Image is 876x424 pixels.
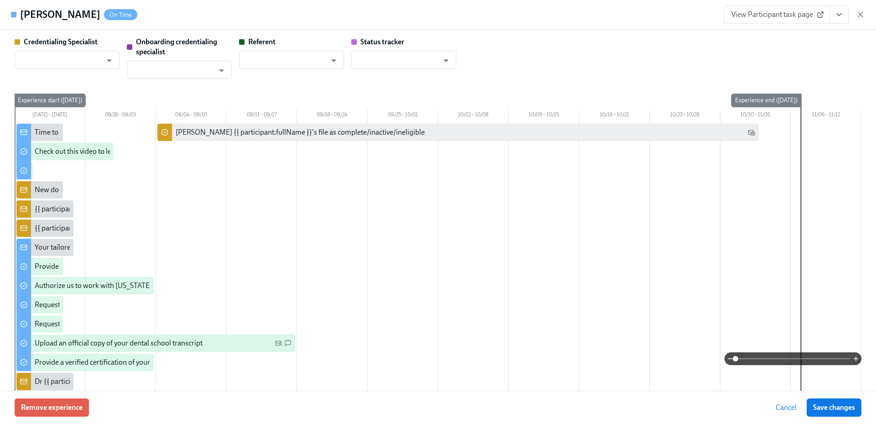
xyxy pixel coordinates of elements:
[748,129,755,136] svg: Work Email
[35,204,202,214] div: {{ participant.fullName }} has provided their transcript
[367,110,438,122] div: 09/25 – 10/01
[579,110,650,122] div: 10/16 – 10/22
[731,10,822,19] span: View Participant task page
[102,53,116,68] button: Open
[15,398,89,417] button: Remove experience
[439,53,453,68] button: Open
[327,53,341,68] button: Open
[35,281,198,291] div: Authorize us to work with [US_STATE] on your behalf
[35,338,203,348] div: Upload an official copy of your dental school transcript
[24,37,98,46] strong: Credentialing Specialist
[226,110,297,122] div: 09/11 – 09/17
[248,37,276,46] strong: Referent
[214,63,229,78] button: Open
[297,110,368,122] div: 09/18 – 09/24
[35,242,207,252] div: Your tailored to-do list for [US_STATE] licensing process
[791,110,861,122] div: 11/06 – 11/12
[275,340,282,347] svg: Personal Email
[176,127,425,137] div: [PERSON_NAME] {{ participant.fullName }}'s file as complete/inactive/ineligible
[807,398,861,417] button: Save changes
[769,398,803,417] button: Cancel
[438,110,509,122] div: 10/02 – 10/08
[35,223,272,233] div: {{ participant.fullName }} has uploaded a receipt for their regional test scores
[724,5,830,24] a: View Participant task page
[829,5,849,24] button: View task page
[813,403,855,412] span: Save changes
[15,110,85,122] div: [DATE] – [DATE]
[85,110,156,122] div: 08/28 – 09/03
[35,262,244,272] div: Provide us with some extra info for the [US_STATE] state application
[35,300,253,310] div: Request proof of your {{ participant.regionalExamPassed }} test scores
[35,147,187,157] div: Check out this video to learn more about the OCC
[136,37,217,56] strong: Onboarding credentialing specialist
[650,110,720,122] div: 10/23 – 10/29
[35,185,259,195] div: New doctor enrolled in OCC licensure process: {{ participant.fullName }}
[156,110,226,122] div: 09/04 – 09/10
[509,110,579,122] div: 10/09 – 10/15
[35,377,248,387] div: Dr {{ participant.fullName }} sent [US_STATE] licensing requirements
[360,37,404,46] strong: Status tracker
[284,340,292,347] svg: SMS
[35,127,190,137] div: Time to begin your [US_STATE] license application
[35,319,121,329] div: Request your JCDNE scores
[14,94,86,107] div: Experience start ([DATE])
[731,94,801,107] div: Experience end ([DATE])
[20,8,100,21] h4: [PERSON_NAME]
[104,11,137,18] span: On Time
[21,403,83,412] span: Remove experience
[720,110,791,122] div: 10/30 – 11/05
[776,403,797,412] span: Cancel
